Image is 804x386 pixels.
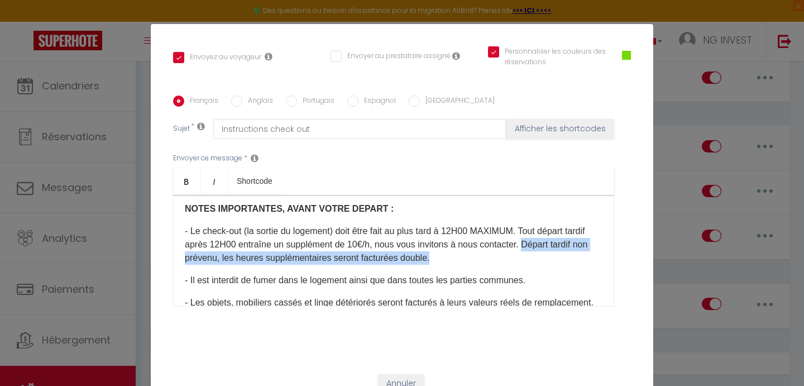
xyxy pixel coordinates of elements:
i: Envoyer au prestataire si il est assigné [452,51,460,60]
label: Portugais [297,96,334,108]
label: [GEOGRAPHIC_DATA] [420,96,495,108]
label: Envoyer ce message [173,153,242,164]
button: Afficher les shortcodes [506,119,614,139]
a: Bold [173,168,200,194]
strong: NOTES IMPORTANTES, AVANT VOTRE DEPART : [185,204,394,213]
a: Shortcode [228,168,281,194]
label: Sujet [173,123,190,135]
label: Français [184,96,218,108]
p: - Il est interdit de fumer dans le logement ainsi que dans toutes les parties communes. [185,274,602,287]
i: Subject [197,122,205,131]
i: Message [251,154,259,163]
label: Espagnol [358,96,396,108]
i: Envoyer au voyageur [265,52,272,61]
p: - Le check-out (la sortie du logement) doit être fait au plus tard à 12H00 MAXIMUM. Tout départ t... [185,225,602,265]
p: - Les objets, mobiliers cassés et linge​​​​ détériorés seront facturés à leurs valeurs réels de r... [185,296,602,309]
a: Italic [200,168,228,194]
label: Anglais [242,96,273,108]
